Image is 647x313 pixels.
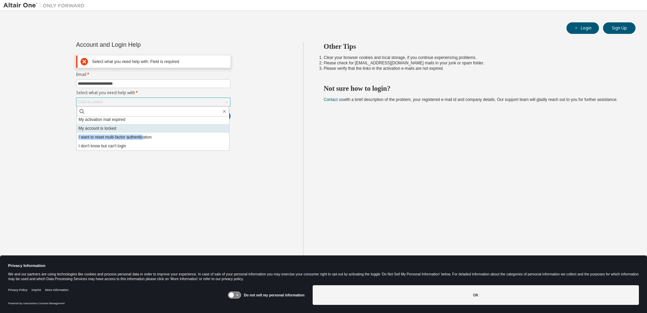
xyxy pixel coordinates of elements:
[76,42,200,47] div: Account and Login Help
[324,84,624,93] h2: Not sure how to login?
[324,42,624,51] h2: Other Tips
[324,66,624,71] li: Please verify that the links in the activation e-mails are not expired.
[324,60,624,66] li: Please check for [EMAIL_ADDRESS][DOMAIN_NAME] mails in your junk or spam folder.
[324,55,624,60] li: Clear your browser cookies and local storage, if you continue experiencing problems.
[77,115,229,124] li: My activation mail expired
[324,97,618,102] span: with a brief description of the problem, your registered e-mail id and company details. Our suppo...
[76,90,230,96] label: Select what you need help with
[3,2,88,9] img: Altair One
[566,22,599,34] button: Login
[78,99,103,105] div: Click to select
[76,72,230,77] label: Email
[324,97,343,102] a: Contact us
[603,22,635,34] button: Sign Up
[92,59,227,64] div: Select what you need help with: Field is required
[76,98,230,106] div: Click to select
